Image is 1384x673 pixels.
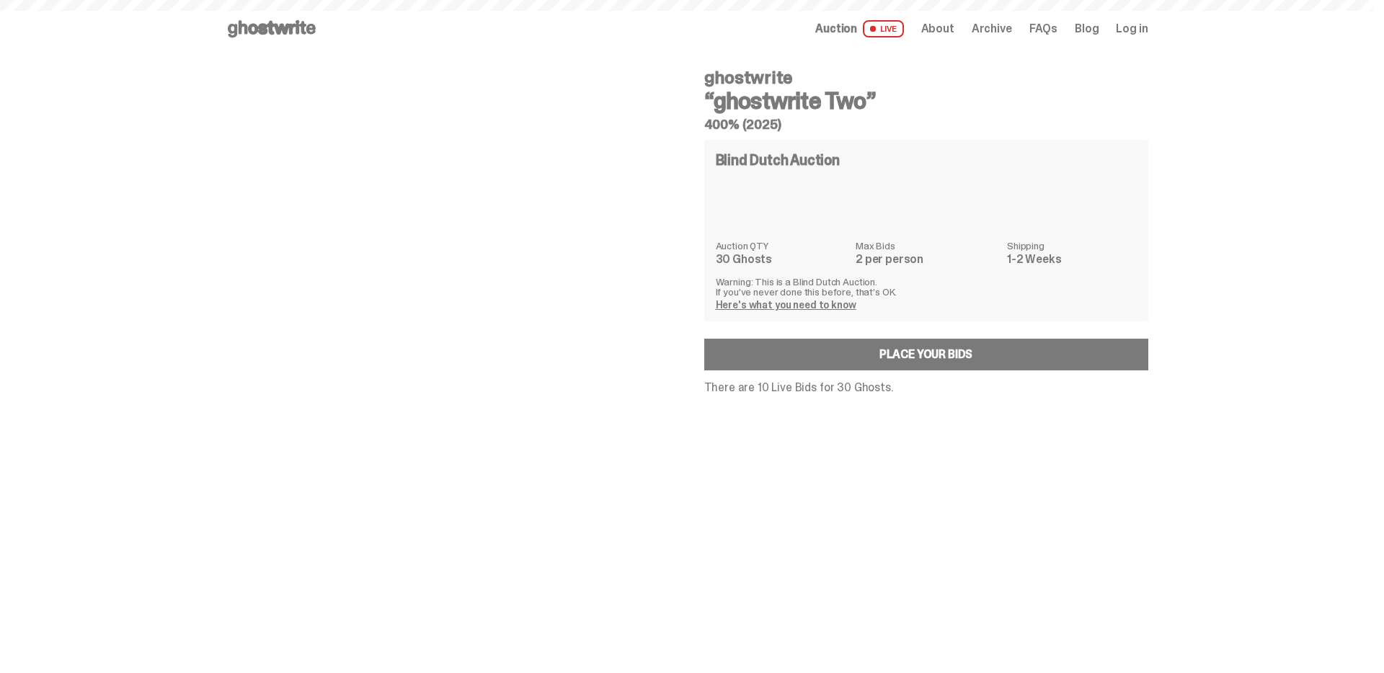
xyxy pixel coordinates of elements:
a: Archive [972,23,1012,35]
dd: 1-2 Weeks [1007,254,1136,265]
h5: 400% (2025) [704,118,1148,131]
a: About [921,23,954,35]
dt: Max Bids [856,241,998,251]
dt: Shipping [1007,241,1136,251]
dd: 2 per person [856,254,998,265]
p: There are 10 Live Bids for 30 Ghosts. [704,382,1148,393]
h4: ghostwrite [704,69,1148,86]
a: Here's what you need to know [716,298,856,311]
a: Place your Bids [704,339,1148,370]
dd: 30 Ghosts [716,254,847,265]
a: Auction LIVE [815,20,903,37]
a: FAQs [1029,23,1057,35]
a: Log in [1116,23,1148,35]
span: Auction [815,23,857,35]
h3: “ghostwrite Two” [704,89,1148,112]
a: Blog [1075,23,1099,35]
p: Warning: This is a Blind Dutch Auction. If you’ve never done this before, that’s OK. [716,277,1137,297]
h4: Blind Dutch Auction [716,153,840,167]
span: LIVE [863,20,904,37]
dt: Auction QTY [716,241,847,251]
